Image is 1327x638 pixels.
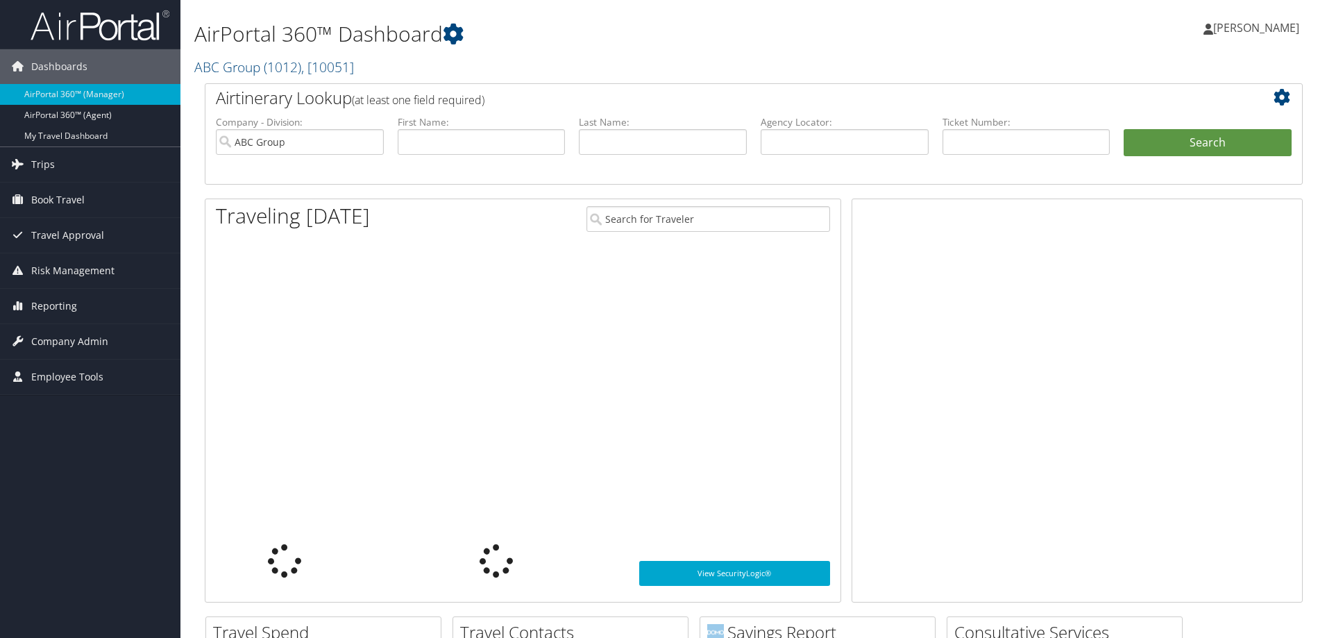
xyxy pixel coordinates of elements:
span: Book Travel [31,183,85,217]
img: airportal-logo.png [31,9,169,42]
h2: Airtinerary Lookup [216,86,1200,110]
span: (at least one field required) [352,92,484,108]
button: Search [1124,129,1292,157]
label: Ticket Number: [943,115,1110,129]
span: Reporting [31,289,77,324]
span: [PERSON_NAME] [1213,20,1299,35]
label: Last Name: [579,115,747,129]
span: Travel Approval [31,218,104,253]
label: Agency Locator: [761,115,929,129]
span: Trips [31,147,55,182]
input: Search for Traveler [586,206,830,232]
h1: AirPortal 360™ Dashboard [194,19,940,49]
span: Risk Management [31,253,115,288]
a: View SecurityLogic® [639,561,830,586]
h1: Traveling [DATE] [216,201,370,230]
label: Company - Division: [216,115,384,129]
span: , [ 10051 ] [301,58,354,76]
label: First Name: [398,115,566,129]
a: ABC Group [194,58,354,76]
span: Dashboards [31,49,87,84]
span: Employee Tools [31,360,103,394]
span: ( 1012 ) [264,58,301,76]
span: Company Admin [31,324,108,359]
a: [PERSON_NAME] [1203,7,1313,49]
